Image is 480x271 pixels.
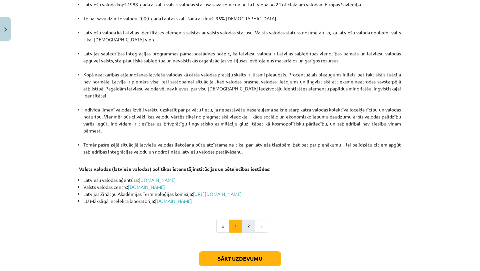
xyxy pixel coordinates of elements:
[79,166,270,172] strong: Valsts valodas (latviešu valodas) politikas īstenotājinstitūcijas un pētniecības iestādes:
[255,220,268,233] button: »
[83,141,401,155] li: Tomēr pašreizējā situācijā latviešu valodas lietošana būtu atzīstama ne tikai par latvieša tiesīb...
[139,177,176,183] a: [DOMAIN_NAME]
[83,191,401,198] li: Latvijas Zinātņu Akadēmijas Terminoloģijas komisija:
[83,71,401,106] li: Kopš neatkarības atjaunošanas latviešu valodas kā otrās valodas pratēju skaits ir jūtami pieaudzi...
[83,198,401,205] li: LU Mākslīgā intelekta laboratorija:
[83,29,401,50] li: Latviešu valoda kā Latvijas identitātes elements saistās ar valsts valodas statusu. Valsts valoda...
[155,198,192,204] a: [DOMAIN_NAME]
[199,251,281,266] button: Sākt uzdevumu
[128,184,165,190] a: [DOMAIN_NAME]
[79,220,401,233] nav: Page navigation example
[83,184,401,191] li: Valsts valodas centrs:
[83,50,401,71] li: Latvijas sabiedrības integrācijas programmas pamatnostādnes noteic, ka latviešu valoda ir Latvija...
[83,177,401,184] li: Latviešu valodas aģentūra:
[83,1,401,15] li: Latviešu valoda kopš 1988. gada atkal ir valsts valodas statusā savā zemē un nu tā ir viena no 24...
[83,106,401,141] li: Indivīda līmenī valodas izvēli varētu uzskatīt par privātu lietu, ja nepastāvētu nesaraujama saik...
[4,27,7,32] img: icon-close-lesson-0947bae3869378f0d4975bcd49f059093ad1ed9edebbc8119c70593378902aed.svg
[193,191,242,197] a: [URL][DOMAIN_NAME]
[229,220,242,233] button: 1
[242,220,255,233] button: 2
[83,15,401,29] li: To par savu dzimto valodu 2000. gada tautas skaitīšanā atzinuši 96% [DEMOGRAPHIC_DATA].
